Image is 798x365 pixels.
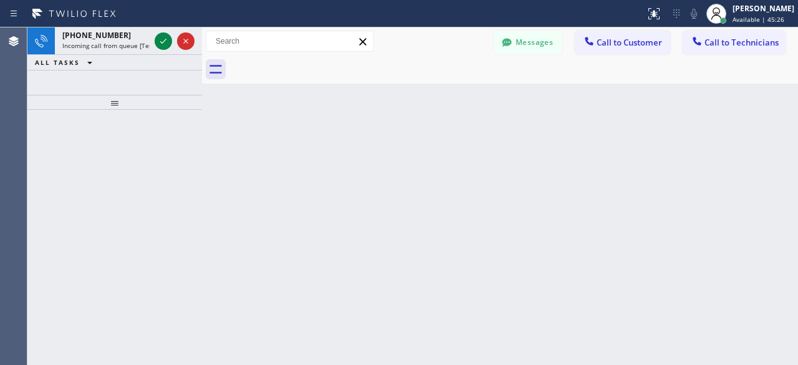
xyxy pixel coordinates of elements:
[685,5,703,22] button: Mute
[733,15,784,24] span: Available | 45:26
[597,37,662,48] span: Call to Customer
[704,37,779,48] span: Call to Technicians
[206,31,373,51] input: Search
[155,32,172,50] button: Accept
[683,31,786,54] button: Call to Technicians
[62,41,166,50] span: Incoming call from queue [Test] All
[733,3,794,14] div: [PERSON_NAME]
[62,30,131,41] span: [PHONE_NUMBER]
[35,58,80,67] span: ALL TASKS
[27,55,105,70] button: ALL TASKS
[575,31,670,54] button: Call to Customer
[494,31,562,54] button: Messages
[177,32,195,50] button: Reject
